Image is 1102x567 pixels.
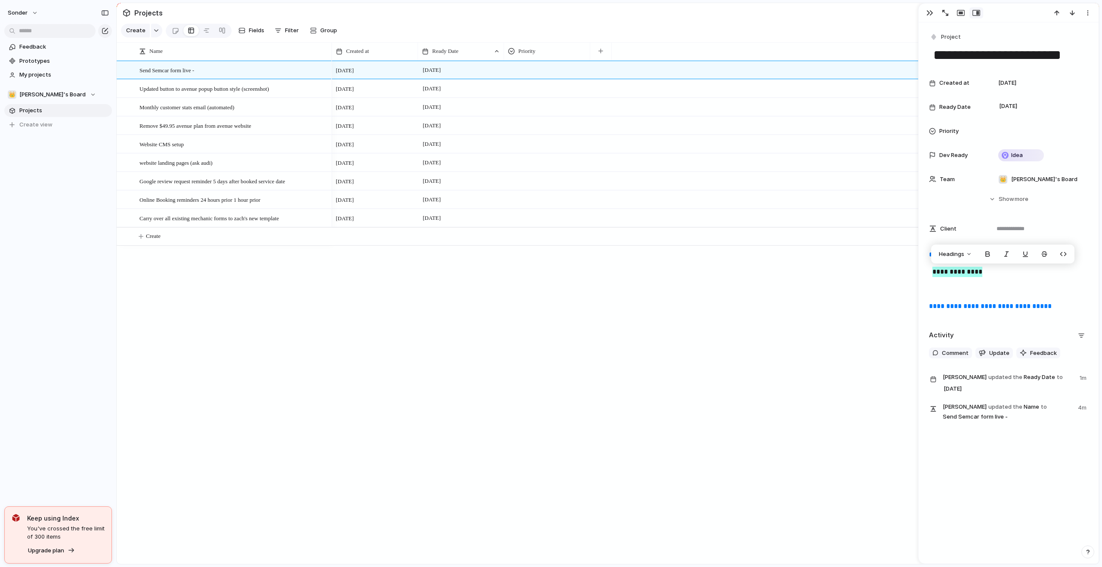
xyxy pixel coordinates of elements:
span: more [1015,195,1028,203]
span: [DATE] [997,101,1020,111]
span: Updated button to avenue popup button style (screenshot) [139,83,269,93]
a: Prototypes [4,55,112,68]
span: [DATE] [336,66,354,75]
span: [DATE] [421,65,443,75]
span: [DATE] [336,140,354,149]
span: [DATE] [336,159,354,167]
span: [DATE] [336,177,354,186]
span: [DATE] [336,85,354,93]
span: Ready Date [943,372,1074,395]
span: Feedback [19,43,109,51]
span: updated the [988,373,1022,382]
span: Ready Date [939,103,971,111]
span: Website CMS setup [139,139,184,149]
span: [DATE] [421,176,443,186]
span: Upgrade plan [28,546,64,555]
button: Create view [4,118,112,131]
button: Upgrade plan [25,545,77,557]
span: Prototypes [19,57,109,65]
span: Priority [518,47,536,55]
span: 4m [1078,402,1088,412]
span: My projects [19,71,109,79]
span: Ready Date [432,47,458,55]
span: [PERSON_NAME] [943,403,987,411]
span: [PERSON_NAME]'s Board [1011,175,1077,184]
span: Keep using Index [27,514,105,523]
span: [PERSON_NAME] [943,373,987,382]
span: Create [126,26,145,35]
span: You've crossed the free limit of 300 items [27,524,105,541]
button: Create [121,24,150,37]
span: Projects [133,5,164,21]
span: Send Semcar form live - [139,65,194,75]
span: Priority [939,127,959,136]
span: Google review request reminder 5 days after booked service date [139,176,285,186]
span: to [1057,373,1063,382]
span: [DATE] [421,139,443,149]
span: sonder [8,9,28,17]
span: [DATE] [941,384,964,394]
span: [DATE] [421,157,443,168]
button: Feedback [1016,348,1060,359]
span: Fields [249,26,264,35]
span: Name [149,47,163,55]
a: Projects [4,104,112,117]
span: Created at [346,47,369,55]
span: [DATE] [421,194,443,205]
span: Monthly customer stats email (automated) [139,102,234,112]
button: Filter [271,24,302,37]
span: [DATE] [421,120,443,131]
span: Carry over all existing mechanic forms to zach's new template [139,213,279,223]
span: [DATE] [421,83,443,94]
span: Headings [939,250,964,259]
span: Show [999,195,1014,203]
span: to [1041,403,1047,411]
span: website landing pages (ask audi) [139,157,213,167]
span: [DATE] [336,103,354,112]
button: sonder [4,6,43,20]
button: Showmore [929,191,1088,207]
button: Headings [934,247,977,261]
span: Comment [942,349,969,357]
span: Name Send Semcar form live - [943,402,1073,421]
span: Create view [19,120,53,129]
h2: Activity [929,330,954,340]
button: 👑[PERSON_NAME]'s Board [4,88,112,101]
span: Idea [1011,151,1023,160]
span: [DATE] [998,79,1016,87]
span: Online Booking reminders 24 hours prior 1 hour prior [139,194,260,204]
span: [DATE] [336,122,354,130]
span: Feedback [1030,349,1057,357]
span: Remove $49.95 avenue plan from avenue website [139,120,251,130]
button: Project [928,31,963,43]
span: Projects [19,106,109,115]
span: Filter [285,26,299,35]
span: Group [320,26,337,35]
span: Update [989,349,1009,357]
a: Feedback [4,40,112,53]
a: My projects [4,68,112,81]
button: Group [306,24,341,37]
span: [DATE] [336,196,354,204]
span: [DATE] [421,213,443,223]
div: 👑 [999,175,1007,184]
span: Dev Ready [939,151,968,160]
span: Project [941,33,961,41]
span: Create [146,232,161,240]
span: [DATE] [336,214,354,223]
span: [PERSON_NAME]'s Board [19,90,86,99]
span: Created at [939,79,969,87]
button: Update [975,348,1013,359]
span: 1m [1080,372,1088,382]
button: Comment [929,348,972,359]
button: Fields [235,24,268,37]
div: 👑 [8,90,16,99]
span: [DATE] [421,102,443,112]
span: updated the [988,403,1022,411]
span: Client [940,225,957,233]
span: Team [940,175,955,184]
